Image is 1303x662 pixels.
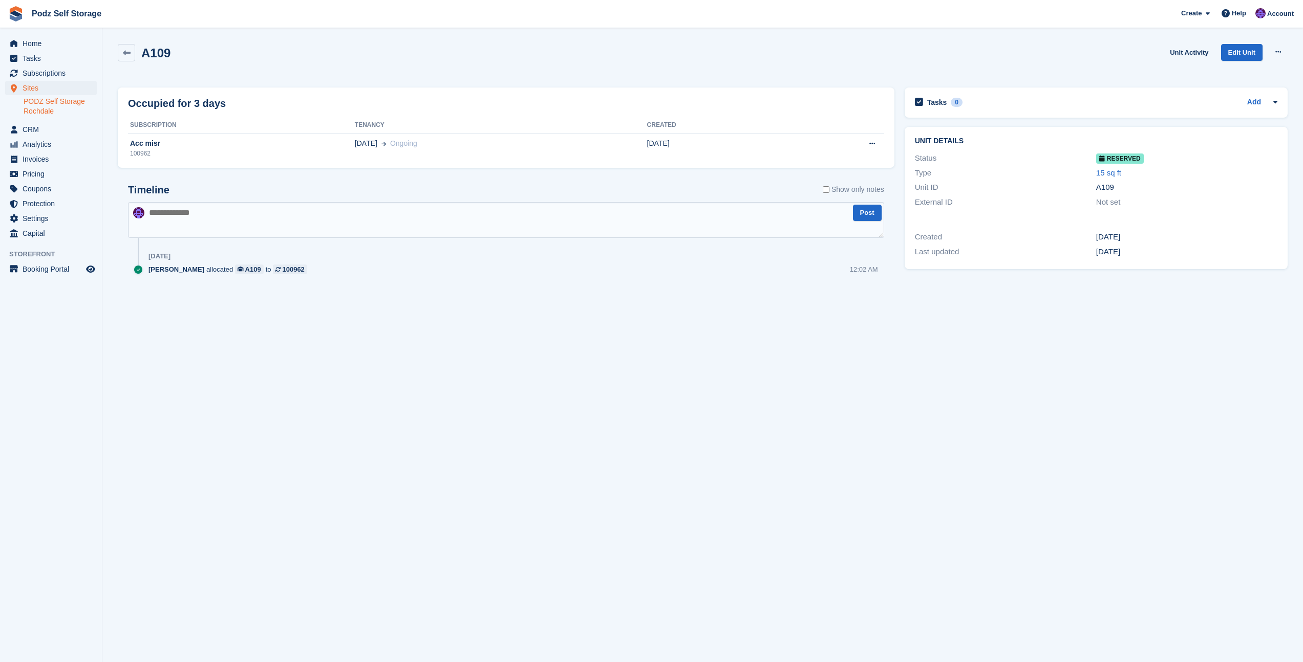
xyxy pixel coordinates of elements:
[853,205,882,222] button: Post
[23,81,84,95] span: Sites
[5,152,97,166] a: menu
[5,211,97,226] a: menu
[5,196,97,211] a: menu
[128,184,169,196] h2: Timeline
[1232,8,1246,18] span: Help
[23,152,84,166] span: Invoices
[128,149,355,158] div: 100962
[23,137,84,151] span: Analytics
[23,226,84,240] span: Capital
[915,231,1096,243] div: Created
[1166,44,1212,61] a: Unit Activity
[1247,97,1261,108] a: Add
[1221,44,1263,61] a: Edit Unit
[141,46,170,60] h2: A109
[23,182,84,196] span: Coupons
[823,184,884,195] label: Show only notes
[5,66,97,80] a: menu
[5,182,97,196] a: menu
[24,97,97,116] a: PODZ Self Storage Rochdale
[915,152,1096,164] div: Status
[915,246,1096,258] div: Last updated
[647,117,784,134] th: Created
[235,264,264,274] a: A109
[148,252,170,260] div: [DATE]
[951,98,963,107] div: 0
[1096,168,1121,177] a: 15 sq ft
[148,264,204,274] span: [PERSON_NAME]
[28,5,105,22] a: Podz Self Storage
[9,249,102,259] span: Storefront
[850,264,878,274] div: 12:02 AM
[915,196,1096,208] div: External ID
[23,36,84,51] span: Home
[1096,231,1277,243] div: [DATE]
[5,137,97,151] a: menu
[245,264,261,274] div: A109
[5,226,97,240] a: menu
[5,167,97,181] a: menu
[355,138,377,149] span: [DATE]
[23,211,84,226] span: Settings
[23,262,84,276] span: Booking Portal
[23,51,84,65] span: Tasks
[1255,8,1266,18] img: Jawed Chowdhary
[927,98,947,107] h2: Tasks
[5,122,97,137] a: menu
[273,264,307,274] a: 100962
[148,264,312,274] div: allocated to
[915,137,1277,145] h2: Unit details
[282,264,304,274] div: 100962
[128,117,355,134] th: Subscription
[390,139,417,147] span: Ongoing
[915,167,1096,179] div: Type
[23,167,84,181] span: Pricing
[1096,153,1144,164] span: Reserved
[1181,8,1202,18] span: Create
[23,196,84,211] span: Protection
[8,6,24,21] img: stora-icon-8386f47178a22dfd0bd8f6a31ec36ba5ce8667c1dd55bd0f319d3a0aa187defe.svg
[915,182,1096,193] div: Unit ID
[355,117,647,134] th: Tenancy
[5,262,97,276] a: menu
[5,81,97,95] a: menu
[5,51,97,65] a: menu
[1096,196,1277,208] div: Not set
[647,133,784,164] td: [DATE]
[1267,9,1294,19] span: Account
[1096,182,1277,193] div: A109
[128,96,226,111] h2: Occupied for 3 days
[23,66,84,80] span: Subscriptions
[823,184,829,195] input: Show only notes
[133,207,144,218] img: Jawed Chowdhary
[1096,246,1277,258] div: [DATE]
[128,138,355,149] div: Acc misr
[23,122,84,137] span: CRM
[84,263,97,275] a: Preview store
[5,36,97,51] a: menu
